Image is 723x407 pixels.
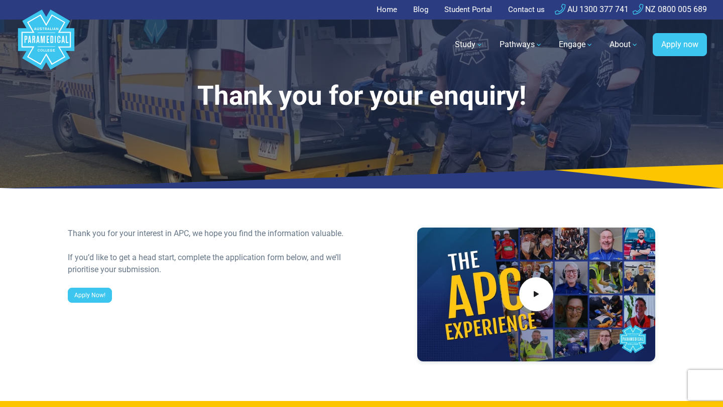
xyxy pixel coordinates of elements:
a: Engage [553,31,599,59]
a: About [604,31,645,59]
a: NZ 0800 005 689 [633,5,707,14]
a: Apply Now! [68,288,112,303]
h1: Thank you for your enquiry! [68,80,655,112]
div: If you’d like to get a head start, complete the application form below, and we’ll prioritise your... [68,252,355,276]
a: AU 1300 377 741 [555,5,629,14]
a: Apply now [653,33,707,56]
a: Australian Paramedical College [16,20,76,70]
div: Thank you for your interest in APC, we hope you find the information valuable. [68,228,355,240]
a: Study [449,31,490,59]
a: Pathways [494,31,549,59]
